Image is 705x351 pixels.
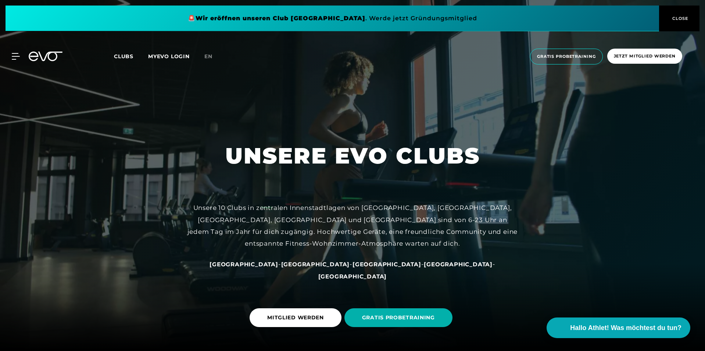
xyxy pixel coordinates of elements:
a: Gratis Probetraining [528,49,605,64]
span: Jetzt Mitglied werden [614,53,676,59]
a: [GEOGRAPHIC_DATA] [281,260,350,268]
span: CLOSE [670,15,688,22]
button: Hallo Athlet! Was möchtest du tun? [547,317,690,338]
div: Unsere 10 Clubs in zentralen Innenstadtlagen von [GEOGRAPHIC_DATA], [GEOGRAPHIC_DATA], [GEOGRAPHI... [187,202,518,249]
a: MYEVO LOGIN [148,53,190,60]
span: Clubs [114,53,133,60]
a: GRATIS PROBETRAINING [344,303,455,333]
span: Hallo Athlet! Was möchtest du tun? [570,323,681,333]
h1: UNSERE EVO CLUBS [225,141,480,170]
button: CLOSE [659,6,699,31]
span: MITGLIED WERDEN [267,314,324,322]
a: [GEOGRAPHIC_DATA] [424,260,493,268]
a: Jetzt Mitglied werden [605,49,684,64]
div: - - - - [187,258,518,282]
a: Clubs [114,53,148,60]
span: Gratis Probetraining [537,53,596,60]
span: [GEOGRAPHIC_DATA] [318,273,387,280]
a: MITGLIED WERDEN [250,303,344,333]
a: [GEOGRAPHIC_DATA] [210,260,278,268]
a: [GEOGRAPHIC_DATA] [352,260,421,268]
span: GRATIS PROBETRAINING [362,314,435,322]
span: en [204,53,212,60]
a: en [204,52,221,61]
a: [GEOGRAPHIC_DATA] [318,273,387,280]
